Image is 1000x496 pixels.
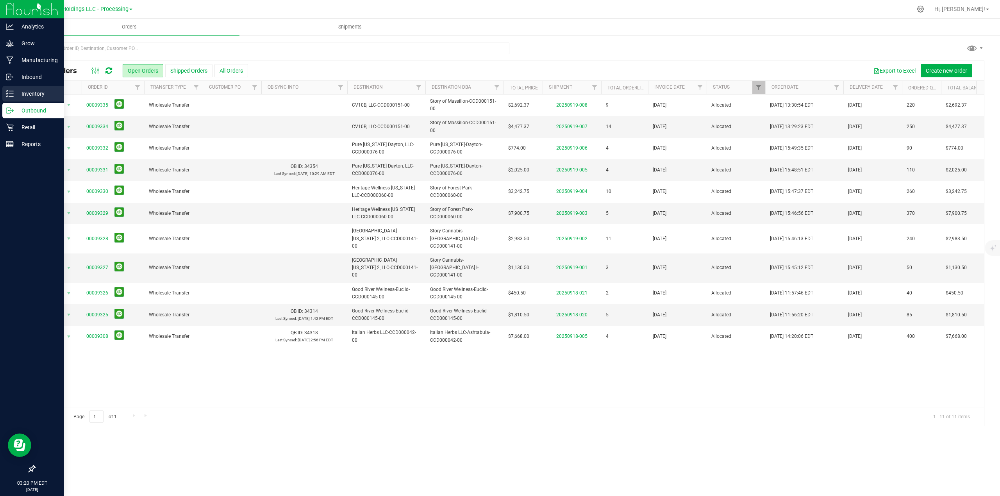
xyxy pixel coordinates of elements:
a: Orders [19,19,239,35]
span: Allocated [711,264,761,271]
span: 250 [907,123,915,130]
span: $2,983.50 [946,235,967,243]
a: 00009325 [86,311,108,319]
a: 00009334 [86,123,108,130]
span: $7,900.75 [946,210,967,217]
span: Good River Wellness-Euclid-CCD000145-00 [352,286,421,301]
span: Italian Herbs LLC-CCD000042-00 [352,329,421,344]
span: 220 [907,102,915,109]
span: Wholesale Transfer [149,210,198,217]
span: [DATE] [848,166,862,174]
span: Wholesale Transfer [149,311,198,319]
span: Allocated [711,145,761,152]
span: [DATE] [848,188,862,195]
span: Last Synced: [274,171,296,176]
button: Export to Excel [868,64,921,77]
span: 2 [606,289,609,297]
span: [DATE] 15:45:12 EDT [770,264,813,271]
p: Grow [14,39,61,48]
a: Shipments [239,19,460,35]
span: 11 [606,235,611,243]
span: $2,692.37 [946,102,967,109]
a: Delivery Date [850,84,883,90]
span: [DATE] [653,123,666,130]
span: select [64,143,74,154]
span: [DATE] [848,333,862,340]
span: QB ID: [291,309,303,314]
span: [DATE] [653,210,666,217]
span: 34318 [304,330,318,335]
span: Good River Wellness-Euclid-CCD000145-00 [430,307,499,322]
a: 20250919-001 [556,265,587,270]
p: Retail [14,123,61,132]
span: select [64,208,74,219]
a: 20250919-008 [556,102,587,108]
inline-svg: Retail [6,123,14,131]
span: [DATE] [653,235,666,243]
a: Ordered qty [908,85,938,91]
span: Allocated [711,235,761,243]
input: 1 [89,410,104,423]
span: select [64,164,74,175]
span: $1,130.50 [946,264,967,271]
span: 370 [907,210,915,217]
p: 03:20 PM EDT [4,480,61,487]
span: [DATE] 11:57:46 EDT [770,289,813,297]
span: [DATE] 15:46:13 EDT [770,235,813,243]
span: Hi, [PERSON_NAME]! [934,6,985,12]
span: Allocated [711,289,761,297]
span: 90 [907,145,912,152]
span: Story Cannabis-[GEOGRAPHIC_DATA] I-CCD000141-00 [430,257,499,279]
span: Story of Forest Park-CCD000060-00 [430,184,499,199]
p: [DATE] [4,487,61,492]
a: 00009326 [86,289,108,297]
span: Wholesale Transfer [149,264,198,271]
span: 85 [907,311,912,319]
inline-svg: Grow [6,39,14,47]
span: [DATE] [653,145,666,152]
span: [DATE] [653,264,666,271]
span: [DATE] 13:29:23 EDT [770,123,813,130]
button: Open Orders [123,64,163,77]
span: Story of Forest Park-CCD000060-00 [430,206,499,221]
a: 00009308 [86,333,108,340]
a: 20250918-005 [556,334,587,339]
a: Status [713,84,730,90]
span: 34314 [304,309,318,314]
span: Heritage Wellness [US_STATE] LLC-CCD000060-00 [352,184,421,199]
span: 110 [907,166,915,174]
a: Filter [412,81,425,94]
span: [DATE] 1:42 PM EDT [298,316,333,321]
span: Heritage Wellness [US_STATE] LLC-CCD000060-00 [352,206,421,221]
span: Pure [US_STATE] Dayton, LLC-CCD000076-00 [352,141,421,156]
span: Story of Massillon-CCD000151-00 [430,98,499,112]
a: 00009329 [86,210,108,217]
span: $7,668.00 [946,333,967,340]
span: 5 [606,210,609,217]
span: Allocated [711,123,761,130]
span: [DATE] 14:20:06 EDT [770,333,813,340]
span: Shipments [328,23,372,30]
span: 5 [606,311,609,319]
span: [DATE] 15:46:56 EDT [770,210,813,217]
a: 00009331 [86,166,108,174]
span: [DATE] [653,102,666,109]
span: Create new order [926,68,967,74]
a: Filter [588,81,601,94]
span: [GEOGRAPHIC_DATA] [US_STATE] 2, LLC-CCD000141-00 [352,257,421,279]
span: Orders [111,23,147,30]
span: 40 [907,289,912,297]
input: Search Order ID, Destination, Customer PO... [34,43,509,54]
span: $2,692.37 [508,102,529,109]
inline-svg: Analytics [6,23,14,30]
span: [DATE] [848,235,862,243]
span: select [64,100,74,111]
a: 00009328 [86,235,108,243]
a: 20250918-021 [556,290,587,296]
a: Filter [131,81,144,94]
a: Total Price [510,85,538,91]
span: QB ID: [291,330,303,335]
span: 14 [606,123,611,130]
span: Pure [US_STATE]-Dayton-CCD000076-00 [430,141,499,156]
a: Filter [694,81,707,94]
